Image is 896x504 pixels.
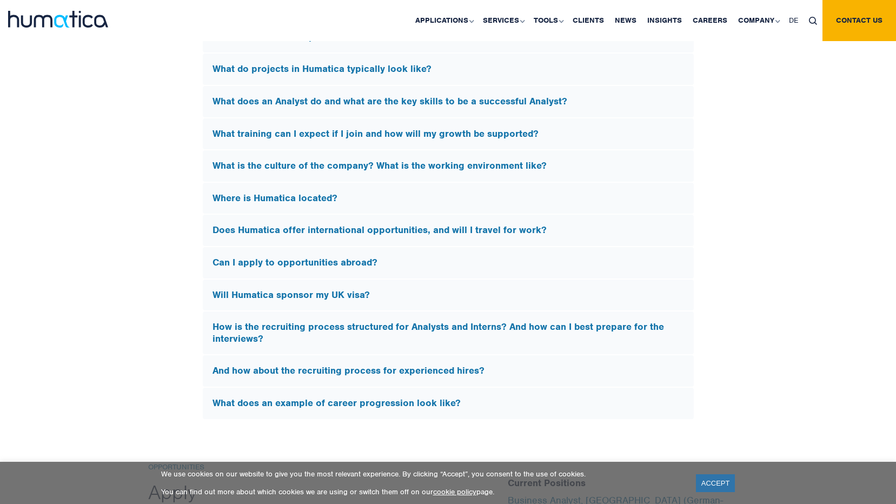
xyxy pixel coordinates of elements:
span: DE [789,16,798,25]
a: ACCEPT [696,474,735,492]
h5: Where is Humatica located? [213,193,684,204]
h5: And how about the recruiting process for experienced hires? [213,365,684,377]
h5: What is the culture of the company? What is the working environment like? [213,160,684,172]
img: search_icon [809,17,817,25]
h5: Can I apply to opportunities abroad? [213,257,684,269]
p: You can find out more about which cookies we are using or switch them off on our page. [161,487,682,496]
img: logo [8,11,108,28]
a: cookie policy [433,487,476,496]
h5: How is the recruiting process structured for Analysts and Interns? And how can I best prepare for... [213,321,684,344]
h5: What do projects in Humatica typically look like? [213,63,684,75]
h5: Will Humatica sponsor my UK visa? [213,289,684,301]
h5: Does Humatica offer international opportunities, and will I travel for work? [213,224,684,236]
h5: What does an example of career progression look like? [213,397,684,409]
h5: What does an Analyst do and what are the key skills to be a successful Analyst? [213,96,684,108]
p: We use cookies on our website to give you the most relevant experience. By clicking “Accept”, you... [161,469,682,479]
h5: What training can I expect if I join and how will my growth be supported? [213,128,684,140]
